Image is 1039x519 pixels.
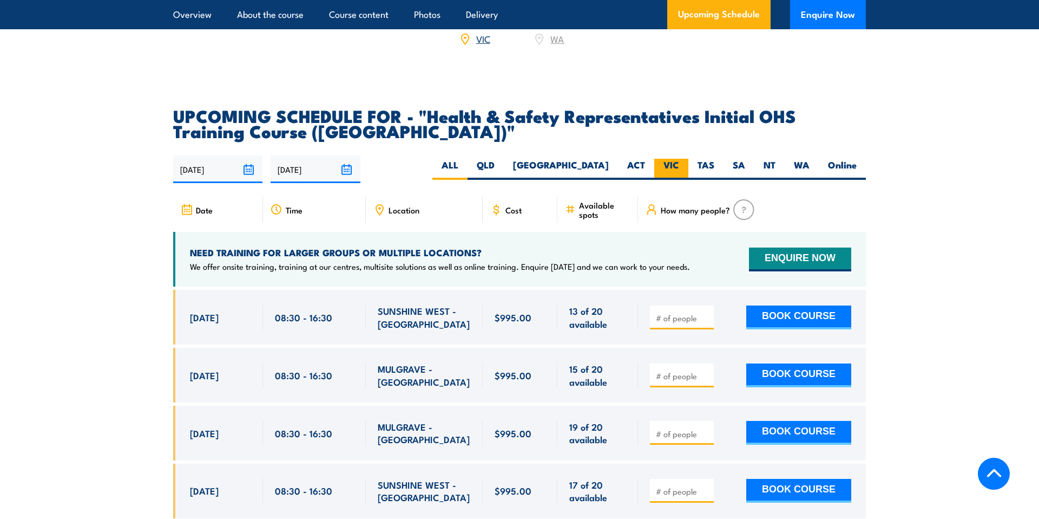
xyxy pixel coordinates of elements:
[579,200,630,219] span: Available spots
[661,205,730,215] span: How many people?
[378,478,471,504] span: SUNSHINE WEST - [GEOGRAPHIC_DATA]
[190,311,219,323] span: [DATE]
[389,205,419,215] span: Location
[275,311,332,323] span: 08:30 - 16:30
[504,159,618,180] label: [GEOGRAPHIC_DATA]
[190,369,219,381] span: [DATE]
[173,155,262,183] input: From date
[286,205,303,215] span: Time
[746,364,851,387] button: BOOK COURSE
[495,311,531,323] span: $995.00
[190,484,219,497] span: [DATE]
[495,484,531,497] span: $995.00
[190,261,690,272] p: We offer onsite training, training at our centres, multisite solutions as well as online training...
[271,155,360,183] input: To date
[275,369,332,381] span: 08:30 - 16:30
[746,479,851,503] button: BOOK COURSE
[275,427,332,439] span: 08:30 - 16:30
[819,159,866,180] label: Online
[785,159,819,180] label: WA
[190,427,219,439] span: [DATE]
[656,486,710,497] input: # of people
[275,484,332,497] span: 08:30 - 16:30
[378,420,471,446] span: MULGRAVE - [GEOGRAPHIC_DATA]
[505,205,522,215] span: Cost
[754,159,785,180] label: NT
[378,362,471,388] span: MULGRAVE - [GEOGRAPHIC_DATA]
[495,369,531,381] span: $995.00
[569,478,626,504] span: 17 of 20 available
[746,306,851,329] button: BOOK COURSE
[476,32,490,45] a: VIC
[432,159,468,180] label: ALL
[618,159,654,180] label: ACT
[569,420,626,446] span: 19 of 20 available
[378,304,471,330] span: SUNSHINE WEST - [GEOGRAPHIC_DATA]
[688,159,724,180] label: TAS
[190,246,690,258] h4: NEED TRAINING FOR LARGER GROUPS OR MULTIPLE LOCATIONS?
[724,159,754,180] label: SA
[569,362,626,388] span: 15 of 20 available
[495,427,531,439] span: $995.00
[173,108,866,138] h2: UPCOMING SCHEDULE FOR - "Health & Safety Representatives Initial OHS Training Course ([GEOGRAPHIC...
[656,313,710,323] input: # of people
[196,205,213,215] span: Date
[569,304,626,330] span: 13 of 20 available
[468,159,504,180] label: QLD
[746,421,851,445] button: BOOK COURSE
[656,429,710,439] input: # of people
[654,159,688,180] label: VIC
[749,248,851,271] button: ENQUIRE NOW
[656,371,710,381] input: # of people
